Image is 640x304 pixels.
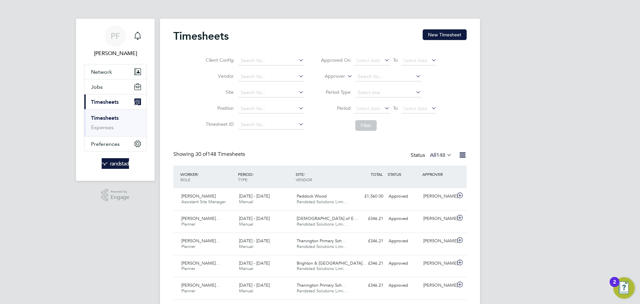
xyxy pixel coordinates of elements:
button: Open Resource Center, 2 new notifications [613,277,635,299]
button: Preferences [84,136,146,151]
span: Randstad Solutions Limi… [297,199,348,205]
span: / [252,172,254,177]
div: £1,560.00 [351,191,386,202]
button: Timesheets [84,94,146,109]
span: / [197,172,199,177]
div: 2 [613,282,616,291]
span: Manual [239,221,253,227]
span: Planner [181,244,195,249]
span: Planner [181,221,195,227]
input: Search for... [238,72,304,81]
div: [PERSON_NAME] [421,280,455,291]
input: Search for... [238,56,304,65]
div: [PERSON_NAME] [421,236,455,247]
div: Timesheets [84,109,146,136]
div: Approved [386,191,421,202]
label: Period Type [321,89,351,95]
span: Randstad Solutions Limi… [297,266,348,271]
span: Patrick Farrell [84,49,147,57]
label: Site [204,89,234,95]
label: Client Config [204,57,234,63]
div: Approved [386,280,421,291]
div: [PERSON_NAME] [421,258,455,269]
span: Thanington Primary Sch… [297,238,346,244]
span: Timesheets [91,99,119,105]
a: Powered byEngage [101,189,130,202]
img: randstad-logo-retina.png [102,158,129,169]
span: Planner [181,288,195,294]
div: £346.21 [351,258,386,269]
button: New Timesheet [423,29,467,40]
a: Expenses [91,124,114,130]
label: Vendor [204,73,234,79]
div: WORKER [179,168,236,186]
div: £346.21 [351,213,386,224]
span: [DATE] - [DATE] [239,193,270,199]
span: [DEMOGRAPHIC_DATA] of E… [297,216,358,221]
span: Assistant Site Manager [181,199,226,205]
span: [PERSON_NAME]… [181,216,220,221]
div: PERIOD [236,168,294,186]
span: Randstad Solutions Limi… [297,221,348,227]
input: Search for... [238,88,304,97]
div: STATUS [386,168,421,180]
span: ROLE [180,177,190,182]
a: Go to home page [84,158,147,169]
span: Powered by [111,189,129,195]
span: Manual [239,288,253,294]
div: [PERSON_NAME] [421,191,455,202]
span: / [304,172,305,177]
div: Status [411,151,453,160]
span: Select date [356,57,380,63]
div: [PERSON_NAME] [421,213,455,224]
span: To [391,104,400,112]
span: Manual [239,244,253,249]
span: [DATE] - [DATE] [239,238,270,244]
div: APPROVER [421,168,455,180]
span: TYPE [238,177,247,182]
span: [PERSON_NAME]… [181,238,220,244]
a: Timesheets [91,115,119,121]
input: Search for... [238,104,304,113]
span: Select date [403,105,427,111]
span: VENDOR [296,177,312,182]
span: Preferences [91,141,120,147]
span: Manual [239,199,253,205]
span: 148 [436,152,445,159]
div: Approved [386,236,421,247]
span: [DATE] - [DATE] [239,260,270,266]
span: [DATE] - [DATE] [239,216,270,221]
button: Jobs [84,79,146,94]
label: Approved On [321,57,351,63]
span: To [391,56,400,64]
span: Jobs [91,84,103,90]
div: £346.21 [351,236,386,247]
input: Search for... [355,72,421,81]
span: Brighton & [GEOGRAPHIC_DATA]… [297,260,367,266]
div: Approved [386,213,421,224]
span: Select date [403,57,427,63]
div: Showing [173,151,246,158]
span: Network [91,69,112,75]
span: [DATE] - [DATE] [239,282,270,288]
button: Filter [355,120,377,131]
span: 30 of [195,151,207,158]
span: TOTAL [371,172,383,177]
span: [PERSON_NAME] [181,193,216,199]
label: Period [321,105,351,111]
span: Randstad Solutions Limi… [297,244,348,249]
div: £346.21 [351,280,386,291]
label: Position [204,105,234,111]
button: Network [84,64,146,79]
h2: Timesheets [173,29,229,43]
nav: Main navigation [76,19,155,181]
span: [PERSON_NAME]… [181,260,220,266]
a: PF[PERSON_NAME] [84,25,147,57]
input: Select one [355,88,421,97]
span: Randstad Solutions Limi… [297,288,348,294]
span: Planner [181,266,195,271]
label: Approver [315,73,345,80]
input: Search for... [238,120,304,129]
span: 148 Timesheets [195,151,245,158]
span: Manual [239,266,253,271]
